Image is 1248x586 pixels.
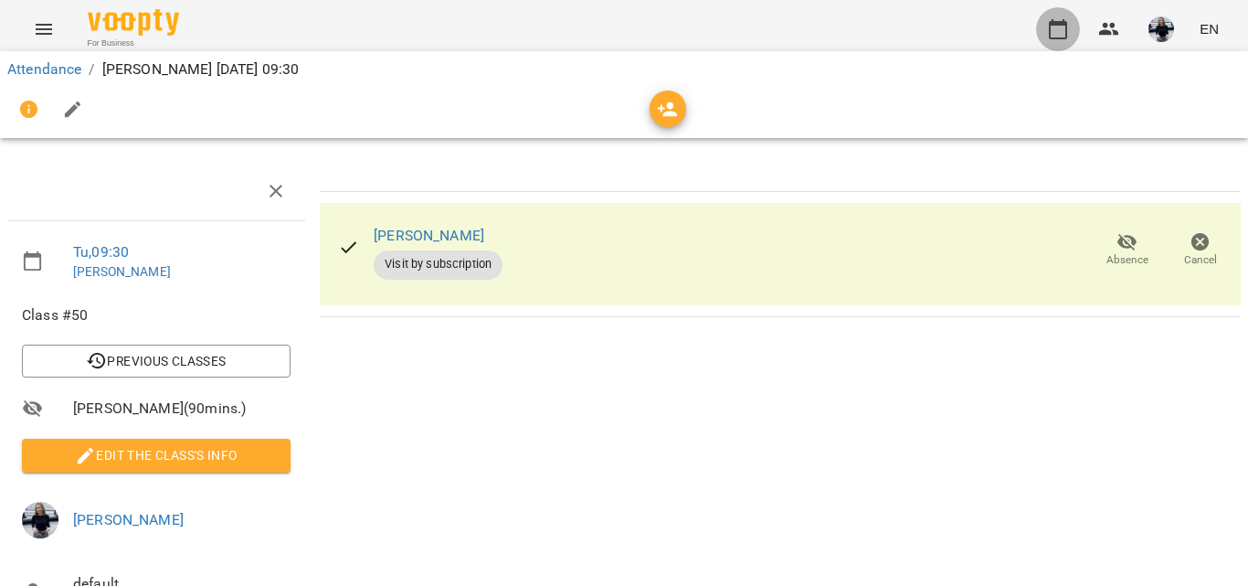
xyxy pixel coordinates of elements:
a: Attendance [7,60,81,78]
span: Class #50 [22,304,291,326]
span: Absence [1106,252,1148,268]
a: [PERSON_NAME] [374,227,484,244]
img: Voopty Logo [88,9,179,36]
span: For Business [88,37,179,49]
a: Tu , 09:30 [73,243,129,261]
a: [PERSON_NAME] [73,264,171,279]
button: Absence [1091,225,1164,276]
span: Cancel [1184,252,1217,268]
button: EN [1192,12,1226,46]
span: Previous Classes [37,350,276,372]
p: [PERSON_NAME] [DATE] 09:30 [102,59,300,80]
span: Edit the class's Info [37,444,276,466]
li: / [89,59,94,80]
img: bed276abe27a029eceb0b2f698d12980.jpg [22,502,58,538]
img: bed276abe27a029eceb0b2f698d12980.jpg [1148,16,1174,42]
span: Visit by subscription [374,256,502,272]
button: Edit the class's Info [22,439,291,472]
a: [PERSON_NAME] [73,511,184,528]
span: [PERSON_NAME] ( 90 mins. ) [73,398,291,420]
button: Menu [22,7,66,51]
button: Cancel [1164,225,1237,276]
nav: breadcrumb [7,59,1241,80]
button: Previous Classes [22,345,291,378]
span: EN [1200,19,1219,38]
